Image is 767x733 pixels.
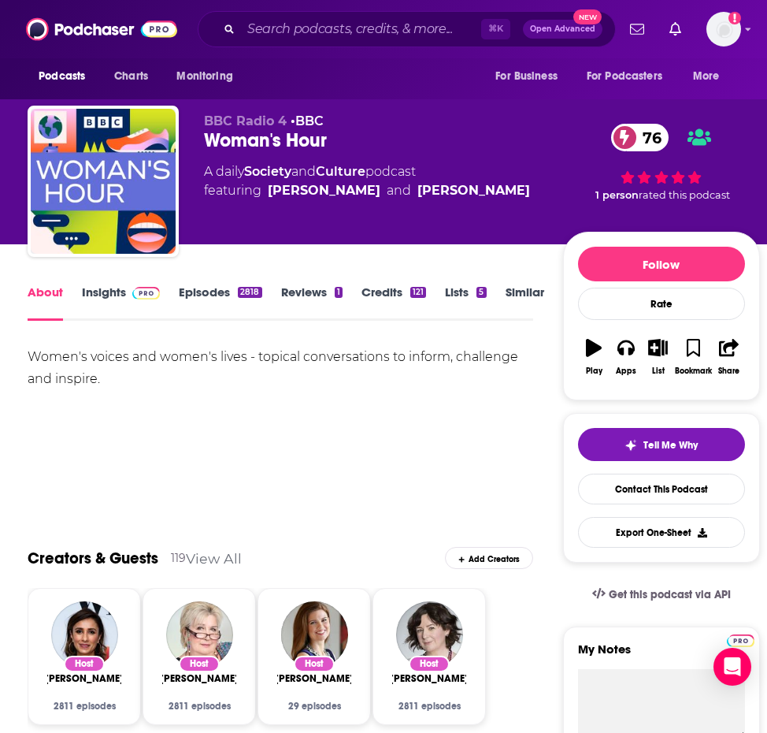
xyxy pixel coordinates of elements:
a: Lists5 [445,285,486,321]
button: open menu [576,61,685,91]
div: 119 [171,551,186,565]
img: Podchaser Pro [727,634,754,647]
div: List [652,366,665,376]
span: [PERSON_NAME] [160,672,239,685]
div: 2811 episodes [162,701,236,712]
div: Apps [616,366,636,376]
span: [PERSON_NAME] [275,672,354,685]
img: User Profile [706,12,741,47]
div: Host [409,656,450,672]
a: InsightsPodchaser Pro [82,285,160,321]
button: List [642,329,674,385]
a: Jennifer Susan Murray [160,672,239,685]
svg: Add a profile image [728,12,741,24]
a: Similar [506,285,544,321]
span: rated this podcast [639,189,730,201]
button: Show profile menu [706,12,741,47]
a: Reviews1 [281,285,343,321]
div: Host [64,656,105,672]
a: About [28,285,63,321]
button: Bookmark [674,329,713,385]
span: For Podcasters [587,65,662,87]
a: BBC [295,113,324,128]
a: Get this podcast via API [580,575,743,614]
img: Podchaser Pro [132,287,160,300]
span: featuring [204,181,530,200]
span: 1 person [595,189,639,201]
div: 76 1 personrated this podcast [563,113,760,211]
img: Jane Susan Garvey [396,601,463,668]
a: Contact This Podcast [578,474,745,504]
span: More [693,65,720,87]
a: Show notifications dropdown [624,16,650,43]
a: Jennifer Susan Murray [268,181,380,200]
a: Society [244,164,291,179]
a: Jane Susan Garvey [390,672,469,685]
span: • [291,113,324,128]
div: Rate [578,288,745,320]
span: Open Advanced [530,25,595,33]
a: Charts [104,61,157,91]
button: Open AdvancedNew [523,20,602,39]
img: Podchaser - Follow, Share and Rate Podcasts [26,14,177,44]
button: open menu [165,61,253,91]
button: Apps [610,329,642,385]
img: Jennifer Susan Murray [166,601,233,668]
span: Charts [114,65,148,87]
button: Follow [578,247,745,281]
span: BBC Radio 4 [204,113,287,128]
a: Credits121 [361,285,426,321]
input: Search podcasts, credits, & more... [241,17,481,42]
span: Podcasts [39,65,85,87]
img: tell me why sparkle [624,439,637,452]
div: 1 [335,287,343,298]
span: New [573,9,602,24]
a: Episodes2818 [179,285,261,321]
div: 121 [410,287,426,298]
button: open menu [484,61,577,91]
a: 76 [611,124,669,151]
label: My Notes [578,642,745,669]
div: Share [718,366,739,376]
button: open menu [28,61,106,91]
div: Open Intercom Messenger [713,648,751,686]
div: 29 episodes [277,701,351,712]
div: 2811 episodes [47,701,121,712]
div: Bookmark [675,366,712,376]
img: Woman's Hour [31,109,176,254]
div: 2811 episodes [392,701,466,712]
span: Get this podcast via API [609,588,731,601]
div: Host [294,656,335,672]
span: Logged in as Isla [706,12,741,47]
span: [PERSON_NAME] [45,672,124,685]
a: Creators & Guests [28,549,158,568]
button: Export One-Sheet [578,517,745,548]
span: [PERSON_NAME] [390,672,469,685]
span: 76 [627,124,669,151]
div: Search podcasts, credits, & more... [198,11,616,47]
span: ⌘ K [481,19,510,39]
span: For Business [495,65,558,87]
a: Culture [316,164,365,179]
div: 2818 [238,287,261,298]
a: Anita Rani [51,601,118,668]
a: Pro website [727,632,754,647]
a: Show notifications dropdown [663,16,687,43]
div: Add Creators [445,547,533,569]
span: and [387,181,411,200]
img: Nuala McGovern [281,601,348,668]
div: A daily podcast [204,162,530,200]
a: View All [186,550,242,567]
div: 5 [476,287,486,298]
a: Jane Susan Garvey [417,181,530,200]
button: open menu [682,61,739,91]
span: and [291,164,316,179]
span: Tell Me Why [643,439,698,452]
button: tell me why sparkleTell Me Why [578,428,745,461]
a: Nuala McGovern [275,672,354,685]
button: Share [713,329,745,385]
